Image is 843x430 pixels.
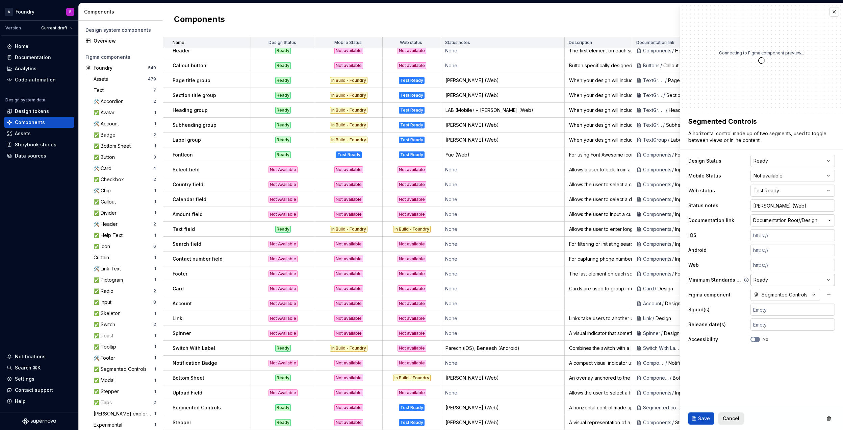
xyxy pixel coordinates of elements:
textarea: A horizontal control made up of two segments, used to toggle between views or inline content. [687,129,834,145]
div: Not available [398,62,426,69]
td: None [441,192,565,207]
div: Heading group [669,107,699,114]
div: Allows the user to input a currency or monetary value. [565,211,632,218]
h2: Components [174,14,225,26]
a: ✅ Stepper1 [91,386,159,397]
button: Documentation Root//Design [750,214,835,226]
div: / [660,62,663,69]
label: Web [688,262,699,268]
a: ✅ Tabs2 [91,397,159,408]
a: ✅ Callout1 [91,196,159,207]
div: Text [94,87,106,94]
a: Assets479 [91,74,159,85]
a: Curtain1 [91,252,159,263]
div: 3 [153,154,156,160]
p: Mobile Status [334,40,362,45]
a: 🛠️ Card4 [91,163,159,174]
a: 🛠️ Footer1 [91,353,159,363]
div: / [667,137,671,143]
button: Save [688,412,714,425]
div: Input field [675,226,699,233]
div: ✅ Avatar [94,109,117,116]
div: Components [84,8,160,15]
div: Not Available [269,166,298,173]
div: 🛠️ Link Text [94,265,124,272]
td: None [441,207,565,222]
button: Contact support [4,385,74,396]
div: Not available [398,196,426,203]
label: Minimum Standards Status [688,277,742,283]
div: Overview [94,38,156,44]
div: / [671,226,675,233]
div: Segmented Controls [753,291,808,298]
div: Storybook stories [15,141,56,148]
span: / [800,217,802,224]
div: When your design will include both a section title and body copy directly after each other, the s... [565,92,632,99]
div: 🛠️ Card [94,165,114,172]
p: Name [173,40,184,45]
div: 1 [154,110,156,115]
div: / [665,107,669,114]
label: Squad(s) [688,306,710,313]
input: Empty [750,318,835,331]
div: Not available [398,181,426,188]
p: Documentation link [636,40,674,45]
div: 2 [153,400,156,405]
a: ✅ Switch2 [91,319,159,330]
a: 🛠️ Account1 [91,118,159,129]
div: ✅ Stepper [94,388,122,395]
div: Allows the user to select a country. [565,181,632,188]
a: ✅ Icon6 [91,241,159,252]
div: 2 [153,132,156,138]
div: Experimental [94,422,125,428]
div: Data sources [15,152,46,159]
a: Analytics [4,63,74,74]
div: Callout button [663,62,699,69]
div: In Build - Foundry [330,122,367,128]
a: Design tokens [4,106,74,117]
div: Ready [275,107,291,114]
p: Label group [173,137,201,143]
label: Mobile Status [688,172,721,179]
a: ✅ Tooltip1 [91,341,159,352]
div: Components [643,166,671,173]
p: Country field [173,181,203,188]
div: 1 [154,366,156,372]
div: ✅ Toast [94,332,116,339]
div: When your design will include both a page title and body copy directly after each other, the page... [565,77,632,84]
td: None [441,222,565,237]
div: Design system data [5,97,45,103]
div: Ready [275,122,291,128]
label: Accessibility [688,336,718,343]
div: Assets [94,76,111,82]
div: Components [643,226,671,233]
div: B [69,9,72,15]
div: ✅ Tooltip [94,343,119,350]
div: 1 [154,199,156,205]
a: ✅ Skeleton1 [91,308,159,319]
div: Components [643,196,671,203]
div: Allows the user to enter longer form responses or messages. [565,226,632,233]
div: ✅ Icon [94,243,113,250]
a: ✅ Input8 [91,297,159,308]
p: Amount field [173,211,203,218]
div: Design tokens [15,108,49,115]
div: [PERSON_NAME] (Web) [441,77,564,84]
p: Design Status [269,40,296,45]
a: ✅ Pictogram1 [91,274,159,285]
input: https:// [750,229,835,241]
span: Save [698,415,710,422]
a: ✅ Button3 [91,152,159,163]
div: When your design will include both a label and body copy directly after each other, the label gro... [565,137,632,143]
div: ✅ Tabs [94,399,114,406]
a: 🛠️ Accordion2 [91,96,159,107]
a: Components [4,117,74,128]
p: Calendar field [173,196,206,203]
div: 🛠️ Footer [94,355,118,361]
button: Search ⌘K [4,362,74,373]
div: Ready [275,226,291,233]
div: Test Ready [399,151,425,158]
div: Foundry [16,8,34,15]
div: Subheading group [666,122,699,128]
div: Input field [675,181,699,188]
